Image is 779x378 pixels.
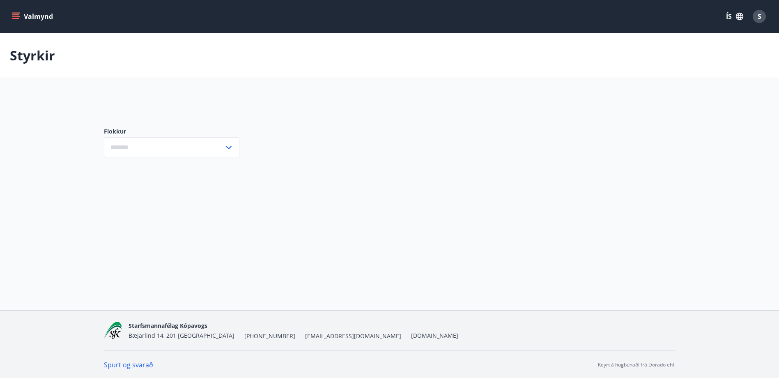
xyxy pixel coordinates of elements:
button: ÍS [722,9,748,24]
span: S [758,12,761,21]
span: [EMAIL_ADDRESS][DOMAIN_NAME] [305,332,401,340]
a: [DOMAIN_NAME] [411,332,458,339]
a: Spurt og svarað [104,360,153,369]
span: [PHONE_NUMBER] [244,332,295,340]
button: S [749,7,769,26]
p: Keyrt á hugbúnaði frá Dorado ehf. [598,361,676,369]
img: x5MjQkxwhnYn6YREZUTEa9Q4KsBUeQdWGts9Dj4O.png [104,322,122,339]
span: Starfsmannafélag Kópavogs [129,322,207,330]
p: Styrkir [10,46,55,65]
span: Bæjarlind 14, 201 [GEOGRAPHIC_DATA] [129,332,234,339]
label: Flokkur [104,127,239,136]
button: menu [10,9,56,24]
